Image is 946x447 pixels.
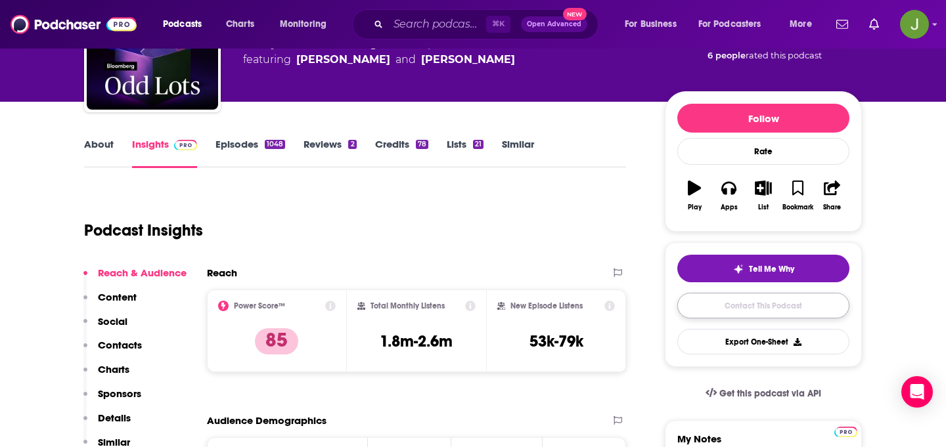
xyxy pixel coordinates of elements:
[521,16,587,32] button: Open AdvancedNew
[304,138,356,168] a: Reviews2
[83,339,142,363] button: Contacts
[721,203,738,211] div: Apps
[255,328,298,354] p: 85
[395,52,416,68] span: and
[677,104,849,133] button: Follow
[677,172,711,219] button: Play
[758,203,769,211] div: List
[163,15,202,33] span: Podcasts
[473,140,484,149] div: 21
[677,255,849,282] button: tell me why sparkleTell Me Why
[388,14,486,35] input: Search podcasts, credits, & more...
[215,138,285,168] a: Episodes1048
[677,138,849,165] div: Rate
[207,414,327,427] h2: Audience Demographics
[677,293,849,318] a: Contact This Podcast
[174,140,197,150] img: Podchaser Pro
[280,15,327,33] span: Monitoring
[900,10,929,39] img: User Profile
[900,10,929,39] button: Show profile menu
[900,10,929,39] span: Logged in as jon47193
[296,52,390,68] a: Tracy Alloway
[625,15,677,33] span: For Business
[502,138,534,168] a: Similar
[780,14,828,35] button: open menu
[371,301,445,310] h2: Total Monthly Listens
[834,425,857,437] a: Pro website
[380,331,453,351] h3: 1.8m-2.6m
[365,9,611,39] div: Search podcasts, credits, & more...
[132,138,197,168] a: InsightsPodchaser Pro
[790,15,812,33] span: More
[98,315,127,328] p: Social
[98,339,142,351] p: Contacts
[677,329,849,354] button: Export One-Sheet
[901,376,933,408] div: Open Intercom Messenger
[733,264,744,274] img: tell me why sparkle
[782,203,813,211] div: Bookmark
[83,412,131,436] button: Details
[421,52,515,68] a: Joe Weisenthal
[823,203,841,211] div: Share
[864,13,884,35] a: Show notifications dropdown
[711,172,746,219] button: Apps
[695,377,832,410] a: Get this podcast via API
[83,315,127,339] button: Social
[527,21,581,28] span: Open Advanced
[746,172,780,219] button: List
[98,363,129,375] p: Charts
[84,221,203,240] h1: Podcast Insights
[746,51,822,60] span: rated this podcast
[834,427,857,437] img: Podchaser Pro
[616,14,693,35] button: open menu
[348,140,356,149] div: 2
[154,14,219,35] button: open menu
[563,8,587,20] span: New
[83,363,129,387] button: Charts
[719,388,821,399] span: Get this podcast via API
[698,15,761,33] span: For Podcasters
[98,266,187,279] p: Reach & Audience
[98,412,131,424] p: Details
[11,12,137,37] img: Podchaser - Follow, Share and Rate Podcasts
[243,52,515,68] span: featuring
[265,140,285,149] div: 1048
[271,14,344,35] button: open menu
[84,138,114,168] a: About
[207,266,237,279] h2: Reach
[226,15,254,33] span: Charts
[375,138,428,168] a: Credits78
[234,301,285,310] h2: Power Score™
[831,13,853,35] a: Show notifications dropdown
[83,291,137,315] button: Content
[447,138,484,168] a: Lists21
[529,331,583,351] h3: 53k-79k
[83,387,141,412] button: Sponsors
[416,140,428,149] div: 78
[780,172,815,219] button: Bookmark
[98,291,137,303] p: Content
[83,266,187,291] button: Reach & Audience
[486,16,510,33] span: ⌘ K
[690,14,780,35] button: open menu
[217,14,262,35] a: Charts
[688,203,702,211] div: Play
[708,51,746,60] span: 6 people
[98,387,141,400] p: Sponsors
[243,36,515,68] div: A daily podcast
[815,172,849,219] button: Share
[510,301,583,310] h2: New Episode Listens
[749,264,794,274] span: Tell Me Why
